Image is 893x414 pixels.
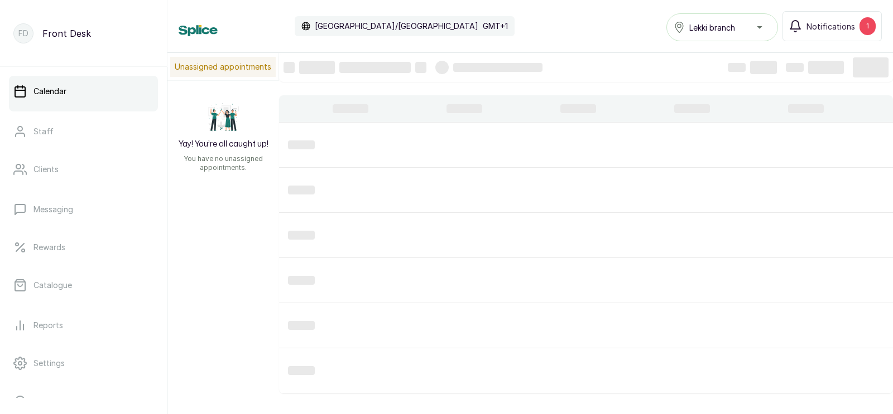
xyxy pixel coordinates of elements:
[33,126,54,137] p: Staff
[9,194,158,225] a: Messaging
[33,358,65,369] p: Settings
[9,310,158,341] a: Reports
[483,21,508,32] p: GMT+1
[33,242,65,253] p: Rewards
[33,396,64,407] p: Support
[9,270,158,301] a: Catalogue
[170,57,276,77] p: Unassigned appointments
[860,17,876,35] div: 1
[179,139,268,150] h2: Yay! You’re all caught up!
[806,21,855,32] span: Notifications
[18,28,28,39] p: FD
[782,11,882,41] button: Notifications1
[33,86,66,97] p: Calendar
[689,22,735,33] span: Lekki branch
[9,154,158,185] a: Clients
[9,232,158,263] a: Rewards
[666,13,778,41] button: Lekki branch
[42,27,91,40] p: Front Desk
[9,76,158,107] a: Calendar
[33,204,73,215] p: Messaging
[33,164,59,175] p: Clients
[315,21,478,32] p: [GEOGRAPHIC_DATA]/[GEOGRAPHIC_DATA]
[9,116,158,147] a: Staff
[9,348,158,379] a: Settings
[33,320,63,331] p: Reports
[33,280,72,291] p: Catalogue
[174,154,272,172] p: You have no unassigned appointments.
